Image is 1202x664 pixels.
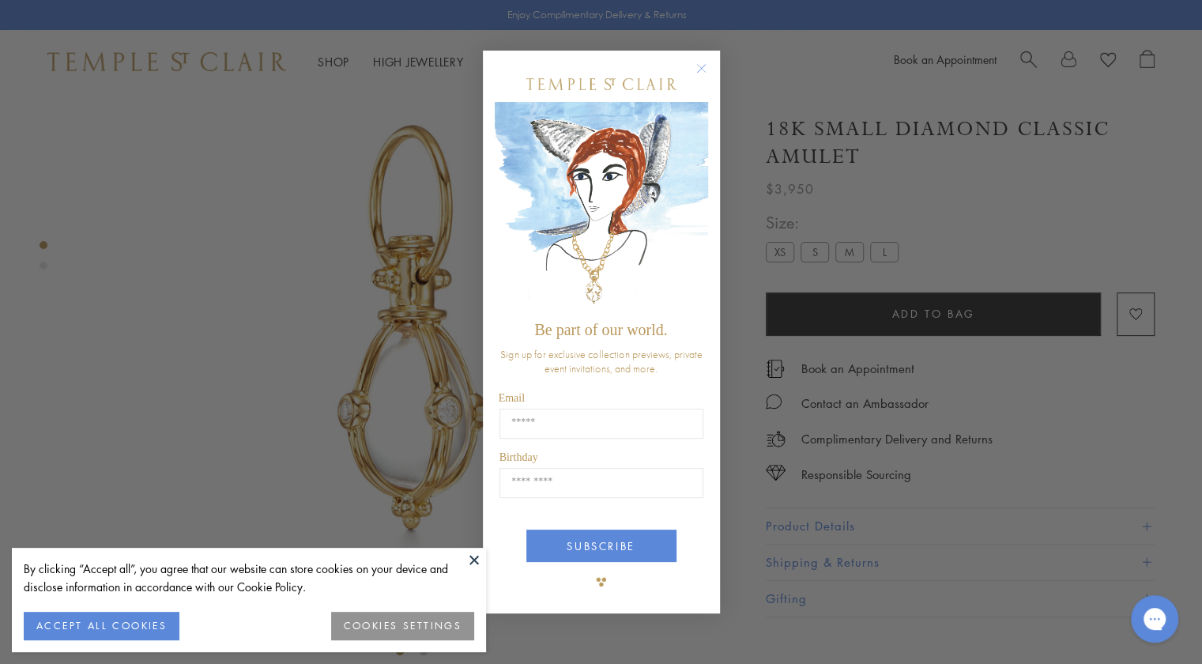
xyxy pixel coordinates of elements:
[499,409,703,439] input: Email
[499,451,538,463] span: Birthday
[499,392,525,404] span: Email
[495,102,708,313] img: c4a9eb12-d91a-4d4a-8ee0-386386f4f338.jpeg
[586,566,617,598] img: TSC
[526,530,676,562] button: SUBSCRIBE
[699,66,719,86] button: Close dialog
[24,560,474,596] div: By clicking “Accept all”, you agree that our website can store cookies on your device and disclos...
[1123,590,1186,648] iframe: Gorgias live chat messenger
[500,347,703,375] span: Sign up for exclusive collection previews, private event invitations, and more.
[526,78,676,90] img: Temple St. Clair
[24,612,179,640] button: ACCEPT ALL COOKIES
[534,321,667,338] span: Be part of our world.
[331,612,474,640] button: COOKIES SETTINGS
